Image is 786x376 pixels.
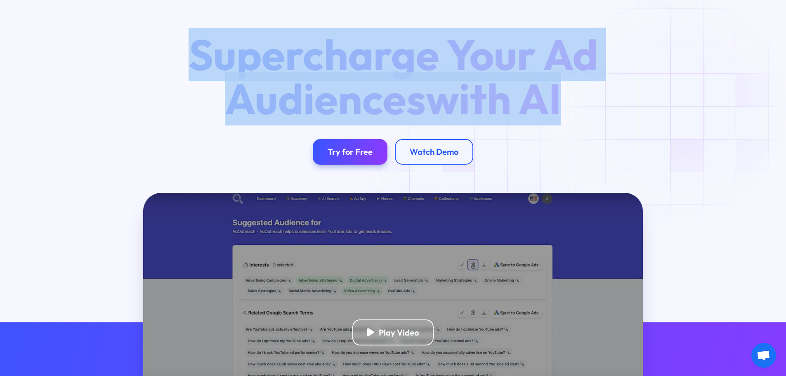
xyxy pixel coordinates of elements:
div: Play Video [379,327,419,338]
a: Try for Free [313,139,387,165]
h1: Supercharge Your Ad Audiences [171,33,615,120]
div: Watch Demo [410,147,458,157]
div: Try for Free [328,147,373,157]
a: Open chat [751,343,776,368]
span: with AI [426,72,561,125]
